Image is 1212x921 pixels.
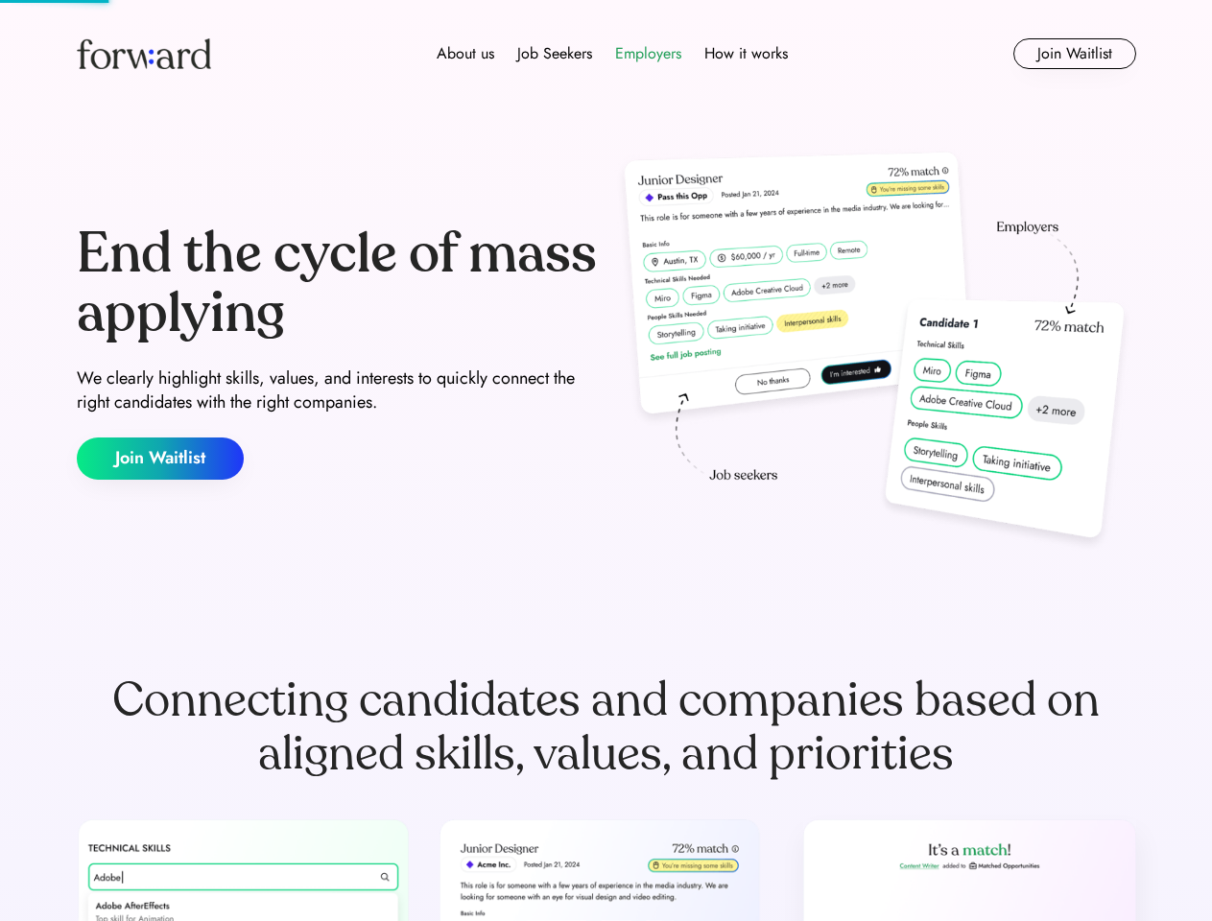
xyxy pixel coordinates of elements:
[517,42,592,65] div: Job Seekers
[77,38,211,69] img: Forward logo
[437,42,494,65] div: About us
[615,42,681,65] div: Employers
[704,42,788,65] div: How it works
[77,673,1136,781] div: Connecting candidates and companies based on aligned skills, values, and priorities
[614,146,1136,558] img: hero-image.png
[1013,38,1136,69] button: Join Waitlist
[77,437,244,480] button: Join Waitlist
[77,224,599,342] div: End the cycle of mass applying
[77,366,599,414] div: We clearly highlight skills, values, and interests to quickly connect the right candidates with t...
